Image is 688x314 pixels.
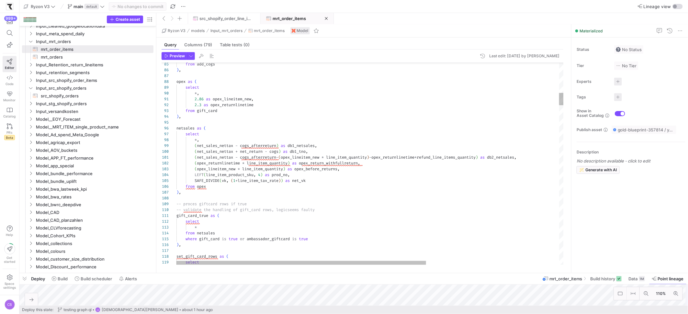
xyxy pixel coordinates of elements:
[22,139,153,146] div: Press SPACE to select this row.
[272,172,288,177] span: prod_no
[315,143,317,148] span: ,
[182,308,213,312] span: about 1 hour ago
[162,219,169,224] div: 112
[288,172,290,177] span: ,
[265,149,267,154] span: -
[235,178,238,183] span: +
[184,43,212,47] span: Columns
[162,230,169,236] div: 114
[162,236,169,242] div: 115
[22,177,153,185] div: Press SPACE to select this row.
[278,178,281,183] span: )
[220,43,250,47] span: Table tests
[285,178,290,183] span: as
[162,242,169,248] div: 116
[162,149,169,154] div: 100
[179,67,181,73] span: ,
[22,240,153,247] div: Press SPACE to select this row.
[278,155,281,160] span: (
[197,161,240,166] span: opex_returnlinetime
[190,27,207,35] button: models
[587,273,625,284] button: Build history
[22,123,153,131] div: Press SPACE to select this row.
[276,143,278,148] span: )
[22,30,153,38] div: Press SPACE to select this row.
[195,79,197,84] span: (
[337,166,340,172] span: ,
[22,208,153,216] div: Press SPACE to select this row.
[235,149,238,154] span: +
[258,172,260,177] span: 4
[3,16,17,27] button: 999+
[22,201,153,208] div: Press SPACE to select this row.
[22,224,153,232] div: Press SPACE to select this row.
[6,233,14,237] span: Help
[36,154,152,162] span: Model_APP_FT_performance
[56,306,214,314] button: testing graph qlCB[DEMOGRAPHIC_DATA][PERSON_NAME]about 1 hour ago
[186,108,195,113] span: from
[162,131,169,137] div: 97
[22,76,153,84] div: Press SPACE to select this row.
[3,88,17,105] a: Monitor
[22,232,153,240] div: Press SPACE to select this row.
[162,125,169,131] div: 96
[168,28,186,33] span: Ryzon V3
[240,149,263,154] span: net_return
[160,27,187,35] button: Ryzon V3
[210,213,215,218] span: as
[191,28,205,33] span: models
[36,108,152,115] span: Input_versandkosten
[22,92,153,100] a: src_shopify_orders​​​​​​​​​​
[36,178,152,185] span: Model_bundle_uplift
[217,213,220,218] span: (
[162,178,169,184] div: 105
[49,273,71,284] button: Build
[195,161,197,166] span: (
[369,155,371,160] span: -
[22,162,153,170] div: Press SPACE to select this row.
[577,47,609,52] span: Status
[195,166,197,172] span: (
[197,108,217,113] span: gift_card
[240,236,244,241] span: or
[36,147,152,154] span: Model_AOV_buckets
[22,185,153,193] div: Press SPACE to select this row.
[162,102,169,108] div: 92
[233,178,235,183] span: 1
[247,236,290,241] span: ambassador_giftcard
[176,190,179,195] span: )
[22,45,153,53] div: Press SPACE to select this row.
[162,154,169,160] div: 101
[292,178,306,183] span: net_vk
[162,201,169,207] div: 109
[616,47,642,52] span: No Status
[288,207,315,212] span: seems faulty
[238,178,278,183] span: line_item_tax_rate
[247,161,288,166] span: line_item_quantity
[197,149,233,154] span: net_sales_nettax
[162,73,169,79] div: 87
[288,166,292,172] span: as
[577,158,685,163] p: No description available - click to edit
[206,96,210,102] span: as
[276,155,278,160] span: -
[195,155,197,160] span: (
[66,2,106,11] button: maindefault
[36,240,152,247] span: Model_collections
[3,56,17,72] a: Editor
[162,184,169,189] div: 106
[186,85,199,90] span: select
[22,92,153,100] div: Press SPACE to select this row.
[209,27,244,35] button: Input_mrt_orders
[577,79,609,84] span: Experts
[162,189,169,195] div: 107
[283,149,288,154] span: as
[283,166,285,172] span: )
[210,28,242,33] span: Input_mrt_orders
[4,256,15,264] span: Get started
[269,149,278,154] span: cogs
[36,248,152,255] span: Model_colours
[653,287,670,300] button: 110%
[162,84,169,90] div: 89
[3,223,17,240] button: Help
